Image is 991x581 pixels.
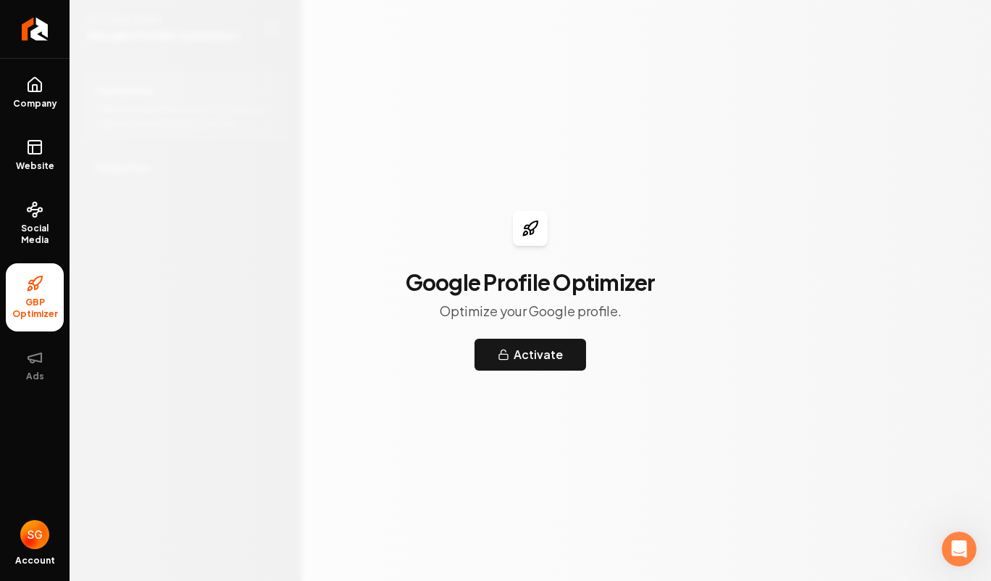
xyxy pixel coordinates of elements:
[6,127,64,184] a: Website
[942,532,977,566] iframe: Intercom live chat
[20,520,49,549] img: Saxon Gallegos-Wilson
[7,98,63,110] span: Company
[22,17,49,41] img: Rebolt Logo
[6,297,64,320] span: GBP Optimizer
[6,337,64,394] button: Ads
[6,189,64,257] a: Social Media
[10,160,60,172] span: Website
[6,223,64,246] span: Social Media
[6,65,64,121] a: Company
[15,555,55,566] span: Account
[20,520,49,549] button: Open user button
[20,371,50,382] span: Ads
